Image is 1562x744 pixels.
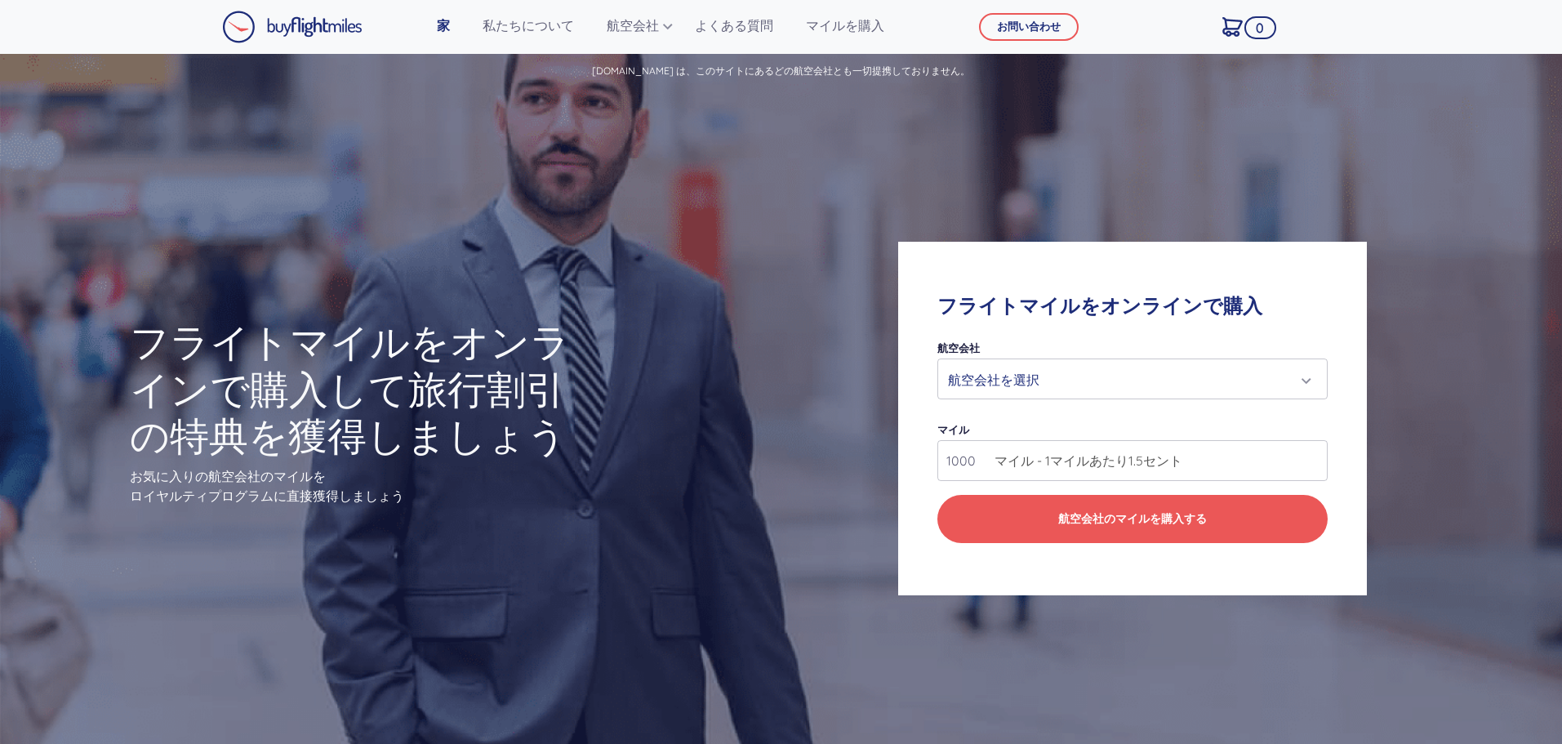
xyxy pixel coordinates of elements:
a: フライトマイルを購入ロゴ [222,7,363,47]
font: [DOMAIN_NAME] は、このサイトにあるどの航空会社とも一切提携しておりません。 [592,65,970,77]
a: マイルを購入 [799,9,891,42]
font: マイルを購入 [806,17,884,33]
img: フライトマイルを購入ロゴ [222,11,363,43]
font: 私たちについて [483,17,574,33]
font: 航空会社を選択 [948,372,1039,388]
font: お問い合わせ [997,20,1061,33]
font: 航空会社のマイルを購入する [1058,511,1207,526]
font: ロイヤルティプログラムに直接獲得しましょう [130,488,404,504]
font: マイル [937,423,969,436]
button: 航空会社を選択 [937,359,1327,399]
font: フライトマイルをオンラインで購入して旅行割引の特典を獲得しましょう [130,317,570,460]
a: 家 [430,9,456,42]
font: 0 [1256,20,1264,36]
font: 航空会社 [607,17,659,33]
font: お気に入りの航空会社のマイルを [130,468,326,484]
a: 私たちについて [476,9,581,42]
a: よくある質問 [688,9,780,42]
a: 航空会社 [600,9,669,42]
font: 航空会社 [937,341,980,354]
button: お問い合わせ [979,13,1079,41]
img: カート [1222,17,1243,37]
font: フライトマイルをオンラインで購入 [937,293,1262,318]
font: よくある質問 [695,17,773,33]
font: マイル - 1マイルあたり1.5セント [995,452,1182,469]
button: 航空会社のマイルを購入する [937,495,1327,543]
font: 家 [437,17,450,33]
a: 0 [1216,9,1249,43]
